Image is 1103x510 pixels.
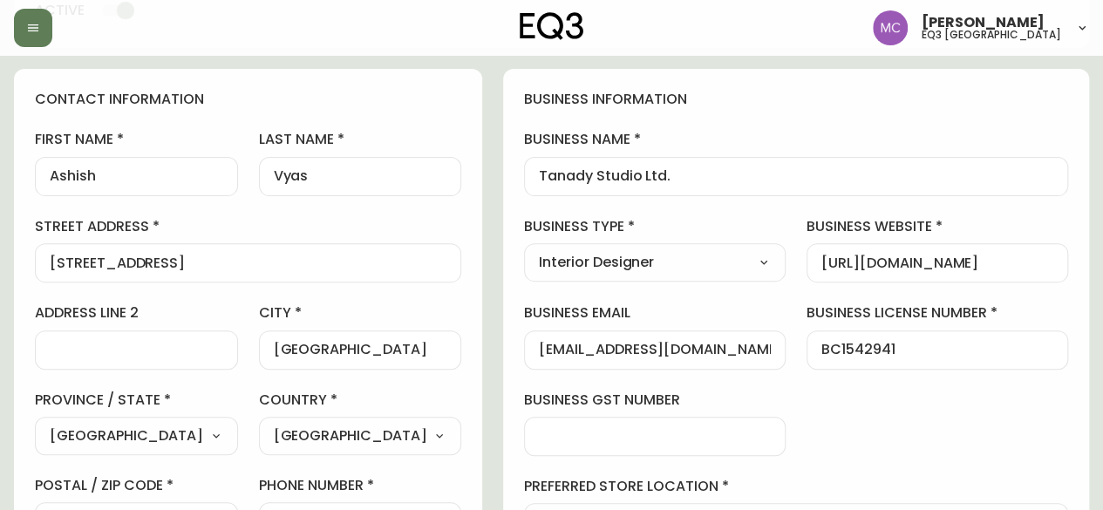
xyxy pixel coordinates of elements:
span: [PERSON_NAME] [922,16,1045,30]
label: country [259,391,462,410]
label: business email [524,303,786,323]
label: city [259,303,462,323]
label: preferred store location [524,477,1068,496]
label: phone number [259,476,462,495]
h5: eq3 [GEOGRAPHIC_DATA] [922,30,1061,40]
label: business name [524,130,1068,149]
label: street address [35,217,461,236]
label: business license number [807,303,1068,323]
label: business website [807,217,1068,236]
label: business type [524,217,786,236]
label: last name [259,130,462,149]
img: 6dbdb61c5655a9a555815750a11666cc [873,10,908,45]
label: first name [35,130,238,149]
img: logo [520,12,584,40]
label: business gst number [524,391,786,410]
label: province / state [35,391,238,410]
h4: contact information [35,90,461,109]
label: postal / zip code [35,476,238,495]
h4: business information [524,90,1068,109]
input: https://www.designshop.com [821,255,1053,271]
label: address line 2 [35,303,238,323]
